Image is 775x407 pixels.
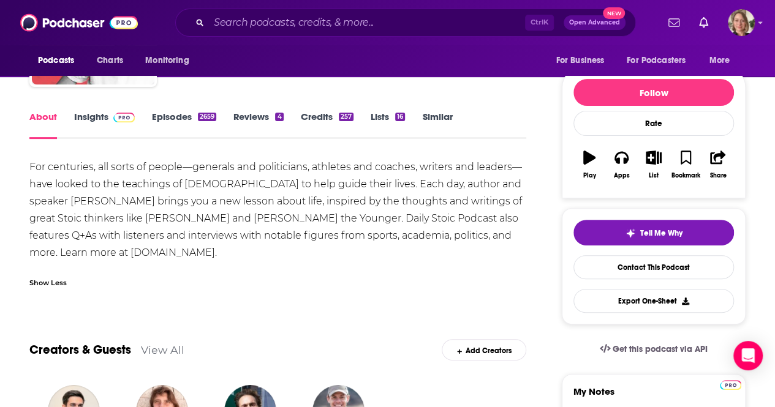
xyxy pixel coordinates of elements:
[583,172,596,179] div: Play
[152,111,216,139] a: Episodes2659
[29,111,57,139] a: About
[728,9,755,36] img: User Profile
[619,49,703,72] button: open menu
[702,143,734,187] button: Share
[198,113,216,121] div: 2659
[614,172,630,179] div: Apps
[209,13,525,32] input: Search podcasts, credits, & more...
[573,111,734,136] div: Rate
[113,113,135,122] img: Podchaser Pro
[613,344,708,354] span: Get this podcast via API
[301,111,353,139] a: Credits257
[275,113,283,121] div: 4
[569,20,620,26] span: Open Advanced
[20,11,138,34] img: Podchaser - Follow, Share and Rate Podcasts
[564,15,626,30] button: Open AdvancedNew
[573,79,734,106] button: Follow
[573,220,734,245] button: tell me why sparkleTell Me Why
[442,339,526,360] div: Add Creators
[175,9,636,37] div: Search podcasts, credits, & more...
[38,52,74,69] span: Podcasts
[573,386,734,407] label: My Notes
[145,52,189,69] span: Monitoring
[422,111,452,139] a: Similar
[97,52,123,69] span: Charts
[74,111,135,139] a: InsightsPodchaser Pro
[638,143,670,187] button: List
[29,159,526,261] div: For centuries, all sorts of people—generals and politicians, athletes and coaches, writers and le...
[573,289,734,313] button: Export One-Sheet
[709,52,730,69] span: More
[728,9,755,36] span: Logged in as AriFortierPr
[29,342,131,357] a: Creators & Guests
[663,12,684,33] a: Show notifications dropdown
[626,228,635,238] img: tell me why sparkle
[605,143,637,187] button: Apps
[627,52,686,69] span: For Podcasters
[339,113,353,121] div: 257
[603,7,625,19] span: New
[694,12,713,33] a: Show notifications dropdown
[728,9,755,36] button: Show profile menu
[733,341,763,370] div: Open Intercom Messenger
[590,334,717,364] a: Get this podcast via API
[573,255,734,279] a: Contact This Podcast
[720,380,741,390] img: Podchaser Pro
[547,49,619,72] button: open menu
[395,113,405,121] div: 16
[670,143,701,187] button: Bookmark
[556,52,604,69] span: For Business
[640,228,682,238] span: Tell Me Why
[29,49,90,72] button: open menu
[525,15,554,31] span: Ctrl K
[141,343,184,356] a: View All
[720,378,741,390] a: Pro website
[371,111,405,139] a: Lists16
[573,143,605,187] button: Play
[649,172,659,179] div: List
[701,49,746,72] button: open menu
[89,49,130,72] a: Charts
[671,172,700,179] div: Bookmark
[233,111,283,139] a: Reviews4
[709,172,726,179] div: Share
[137,49,205,72] button: open menu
